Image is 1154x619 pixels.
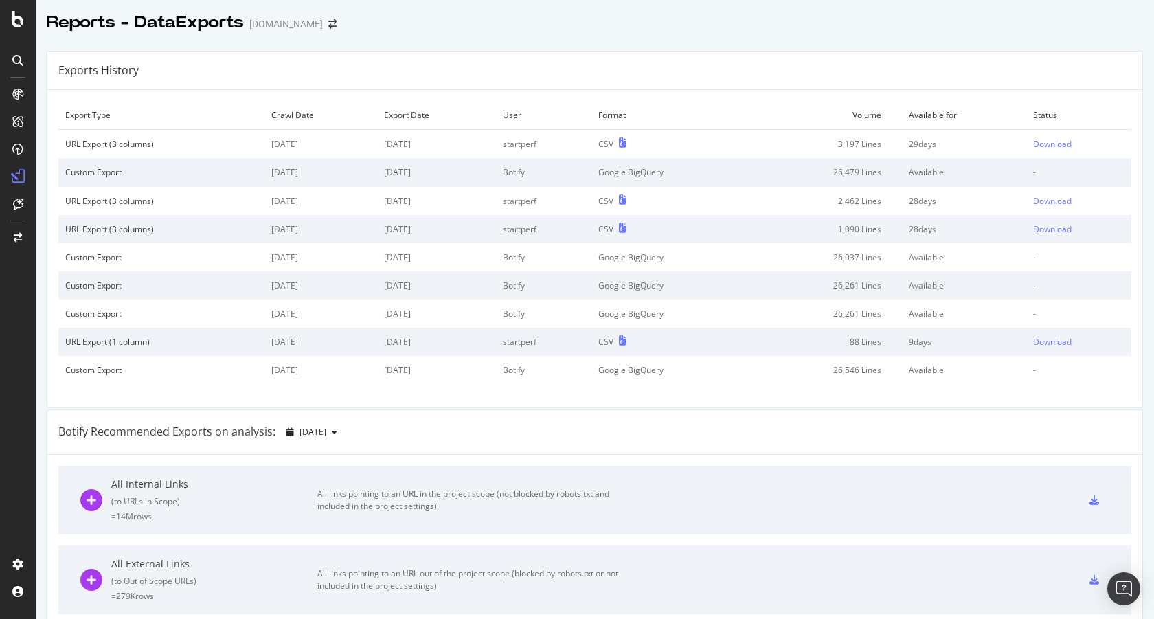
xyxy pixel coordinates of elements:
[377,130,496,159] td: [DATE]
[1033,195,1072,207] div: Download
[496,101,591,130] td: User
[591,243,750,271] td: Google BigQuery
[317,488,626,513] div: All links pointing to an URL in the project scope (not blocked by robots.txt and included in the ...
[328,19,337,29] div: arrow-right-arrow-left
[750,130,902,159] td: 3,197 Lines
[750,243,902,271] td: 26,037 Lines
[377,271,496,300] td: [DATE]
[377,356,496,384] td: [DATE]
[909,166,1019,178] div: Available
[902,328,1026,356] td: 9 days
[111,477,317,491] div: All Internal Links
[1026,300,1131,328] td: -
[377,158,496,186] td: [DATE]
[598,336,613,348] div: CSV
[1033,336,1124,348] a: Download
[377,187,496,215] td: [DATE]
[111,557,317,571] div: All External Links
[909,251,1019,263] div: Available
[65,336,258,348] div: URL Export (1 column)
[598,138,613,150] div: CSV
[902,187,1026,215] td: 28 days
[1033,223,1072,235] div: Download
[264,271,378,300] td: [DATE]
[264,243,378,271] td: [DATE]
[1033,336,1072,348] div: Download
[591,300,750,328] td: Google BigQuery
[1026,158,1131,186] td: -
[1033,138,1124,150] a: Download
[65,364,258,376] div: Custom Export
[496,130,591,159] td: startperf
[264,356,378,384] td: [DATE]
[58,424,275,440] div: Botify Recommended Exports on analysis:
[750,328,902,356] td: 88 Lines
[496,300,591,328] td: Botify
[1107,572,1140,605] div: Open Intercom Messenger
[902,215,1026,243] td: 28 days
[1026,356,1131,384] td: -
[111,575,317,587] div: ( to Out of Scope URLs )
[299,426,326,438] span: 2025 Oct. 9th
[264,187,378,215] td: [DATE]
[249,17,323,31] div: [DOMAIN_NAME]
[1033,138,1072,150] div: Download
[264,328,378,356] td: [DATE]
[65,195,258,207] div: URL Export (3 columns)
[1089,575,1099,585] div: csv-export
[902,130,1026,159] td: 29 days
[909,280,1019,291] div: Available
[317,567,626,592] div: All links pointing to an URL out of the project scope (blocked by robots.txt or not included in t...
[1033,223,1124,235] a: Download
[902,101,1026,130] td: Available for
[65,251,258,263] div: Custom Export
[591,101,750,130] td: Format
[591,356,750,384] td: Google BigQuery
[750,187,902,215] td: 2,462 Lines
[598,195,613,207] div: CSV
[1026,243,1131,271] td: -
[909,308,1019,319] div: Available
[65,223,258,235] div: URL Export (3 columns)
[58,63,139,78] div: Exports History
[281,421,343,443] button: [DATE]
[496,356,591,384] td: Botify
[377,101,496,130] td: Export Date
[496,328,591,356] td: startperf
[377,300,496,328] td: [DATE]
[496,158,591,186] td: Botify
[58,101,264,130] td: Export Type
[591,158,750,186] td: Google BigQuery
[591,271,750,300] td: Google BigQuery
[377,328,496,356] td: [DATE]
[750,158,902,186] td: 26,479 Lines
[909,364,1019,376] div: Available
[496,215,591,243] td: startperf
[264,215,378,243] td: [DATE]
[1089,495,1099,505] div: csv-export
[65,166,258,178] div: Custom Export
[65,280,258,291] div: Custom Export
[496,271,591,300] td: Botify
[750,215,902,243] td: 1,090 Lines
[750,356,902,384] td: 26,546 Lines
[496,187,591,215] td: startperf
[264,101,378,130] td: Crawl Date
[264,130,378,159] td: [DATE]
[264,300,378,328] td: [DATE]
[65,308,258,319] div: Custom Export
[377,243,496,271] td: [DATE]
[1026,101,1131,130] td: Status
[496,243,591,271] td: Botify
[750,101,902,130] td: Volume
[111,495,317,507] div: ( to URLs in Scope )
[65,138,258,150] div: URL Export (3 columns)
[111,510,317,522] div: = 14M rows
[1026,271,1131,300] td: -
[1033,195,1124,207] a: Download
[598,223,613,235] div: CSV
[47,11,244,34] div: Reports - DataExports
[377,215,496,243] td: [DATE]
[750,300,902,328] td: 26,261 Lines
[264,158,378,186] td: [DATE]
